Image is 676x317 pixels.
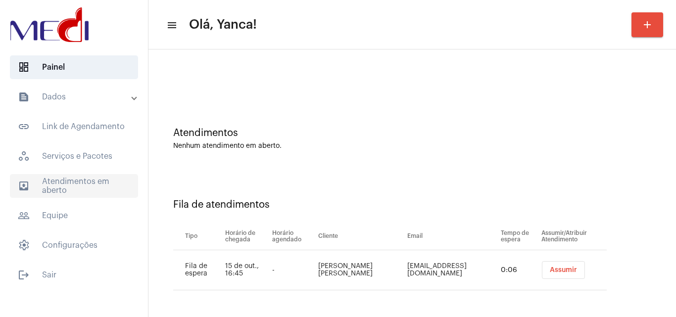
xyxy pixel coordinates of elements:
[223,223,270,250] th: Horário de chegada
[8,5,91,45] img: d3a1b5fa-500b-b90f-5a1c-719c20e9830b.png
[173,142,651,150] div: Nenhum atendimento em aberto.
[10,174,138,198] span: Atendimentos em aberto
[18,180,30,192] mat-icon: sidenav icon
[10,204,138,227] span: Equipe
[498,223,539,250] th: Tempo de espera
[173,128,651,138] div: Atendimentos
[270,223,316,250] th: Horário agendado
[18,210,30,222] mat-icon: sidenav icon
[173,199,651,210] div: Fila de atendimentos
[18,61,30,73] span: sidenav icon
[10,115,138,138] span: Link de Agendamento
[10,55,138,79] span: Painel
[270,250,316,290] td: -
[18,269,30,281] mat-icon: sidenav icon
[166,19,176,31] mat-icon: sidenav icon
[405,223,498,250] th: Email
[498,250,539,290] td: 0:06
[316,223,405,250] th: Cliente
[550,267,577,273] span: Assumir
[6,85,148,109] mat-expansion-panel-header: sidenav iconDados
[10,144,138,168] span: Serviços e Pacotes
[18,150,30,162] span: sidenav icon
[316,250,405,290] td: [PERSON_NAME] [PERSON_NAME]
[539,223,607,250] th: Assumir/Atribuir Atendimento
[542,261,585,279] button: Assumir
[10,263,138,287] span: Sair
[173,223,223,250] th: Tipo
[189,17,257,33] span: Olá, Yanca!
[641,19,653,31] mat-icon: add
[173,250,223,290] td: Fila de espera
[18,91,132,103] mat-panel-title: Dados
[18,121,30,133] mat-icon: sidenav icon
[18,91,30,103] mat-icon: sidenav icon
[223,250,270,290] td: 15 de out., 16:45
[405,250,498,290] td: [EMAIL_ADDRESS][DOMAIN_NAME]
[18,239,30,251] span: sidenav icon
[10,233,138,257] span: Configurações
[541,261,607,279] mat-chip-list: selection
